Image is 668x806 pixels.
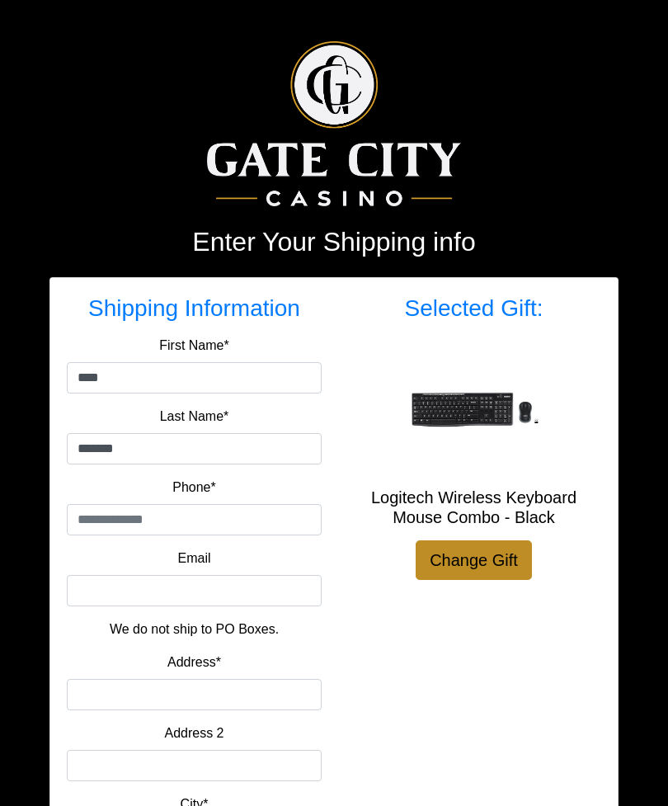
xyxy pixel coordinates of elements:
[164,724,223,743] label: Address 2
[79,620,309,639] p: We do not ship to PO Boxes.
[207,41,460,206] img: Logo
[346,488,601,527] h5: Logitech Wireless Keyboard Mouse Combo - Black
[346,295,601,323] h3: Selected Gift:
[167,653,221,672] label: Address*
[408,342,540,474] img: Logitech Wireless Keyboard Mouse Combo - Black
[49,226,619,257] h2: Enter Your Shipping info
[67,295,322,323] h3: Shipping Information
[416,540,532,580] a: Change Gift
[177,549,210,568] label: Email
[172,478,216,497] label: Phone*
[159,336,228,356] label: First Name*
[160,407,229,427] label: Last Name*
